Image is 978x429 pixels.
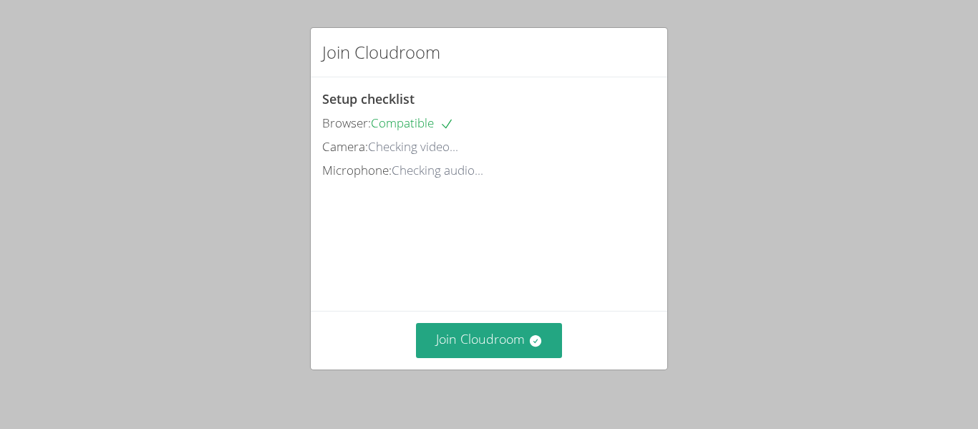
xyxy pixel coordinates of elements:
[322,115,371,131] span: Browser:
[322,90,415,107] span: Setup checklist
[322,162,392,178] span: Microphone:
[322,138,368,155] span: Camera:
[416,323,563,358] button: Join Cloudroom
[322,39,440,65] h2: Join Cloudroom
[371,115,454,131] span: Compatible
[368,138,458,155] span: Checking video...
[392,162,483,178] span: Checking audio...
